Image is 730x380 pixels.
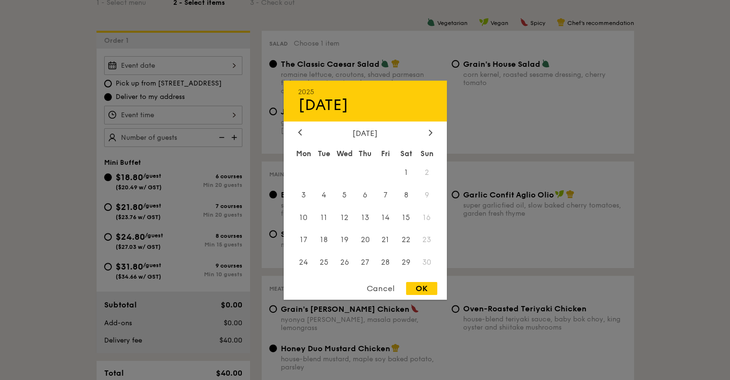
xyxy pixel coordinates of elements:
span: 22 [396,230,417,250]
span: 6 [355,184,375,205]
span: 19 [334,230,355,250]
div: [DATE] [298,128,432,137]
span: 2 [417,162,437,183]
span: 27 [355,252,375,273]
span: 7 [375,184,396,205]
span: 25 [313,252,334,273]
span: 24 [293,252,314,273]
span: 14 [375,207,396,228]
span: 11 [313,207,334,228]
div: Sat [396,145,417,162]
div: Sun [417,145,437,162]
div: Cancel [357,282,404,295]
div: Tue [313,145,334,162]
div: Mon [293,145,314,162]
span: 9 [417,184,437,205]
span: 1 [396,162,417,183]
span: 16 [417,207,437,228]
span: 3 [293,184,314,205]
div: OK [406,282,437,295]
span: 28 [375,252,396,273]
div: Fri [375,145,396,162]
span: 10 [293,207,314,228]
span: 4 [313,184,334,205]
span: 13 [355,207,375,228]
span: 20 [355,230,375,250]
span: 21 [375,230,396,250]
span: 30 [417,252,437,273]
span: 15 [396,207,417,228]
span: 17 [293,230,314,250]
span: 8 [396,184,417,205]
div: [DATE] [298,96,432,114]
div: Wed [334,145,355,162]
span: 5 [334,184,355,205]
span: 18 [313,230,334,250]
span: 29 [396,252,417,273]
div: 2025 [298,87,432,96]
span: 12 [334,207,355,228]
div: Thu [355,145,375,162]
span: 26 [334,252,355,273]
span: 23 [417,230,437,250]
